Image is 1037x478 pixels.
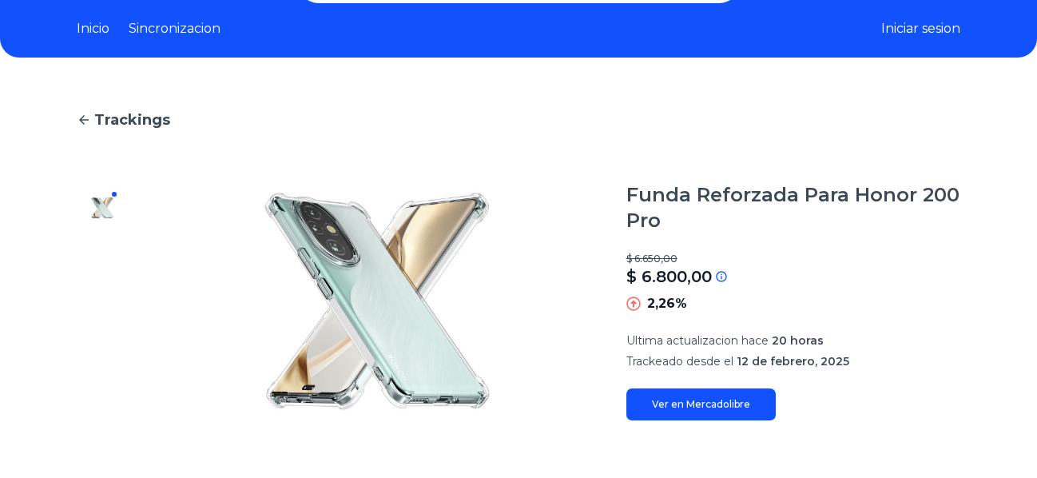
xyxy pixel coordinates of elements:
a: Ver en Mercadolibre [626,388,776,420]
span: Trackeado desde el [626,354,733,368]
span: 20 horas [772,333,824,348]
h1: Funda Reforzada Para Honor 200 Pro [626,182,960,233]
img: Funda Reforzada Para Honor 200 Pro [89,195,115,221]
span: Ultima actualizacion hace [626,333,769,348]
a: Trackings [77,109,960,131]
span: Trackings [94,109,170,131]
p: $ 6.800,00 [626,265,712,288]
p: 2,26% [647,294,687,313]
span: 12 de febrero, 2025 [737,354,849,368]
button: Iniciar sesion [881,19,960,38]
a: Inicio [77,19,109,38]
a: Sincronizacion [129,19,221,38]
img: Funda Reforzada Para Honor 200 Pro [160,182,594,420]
p: $ 6.650,00 [626,253,960,265]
